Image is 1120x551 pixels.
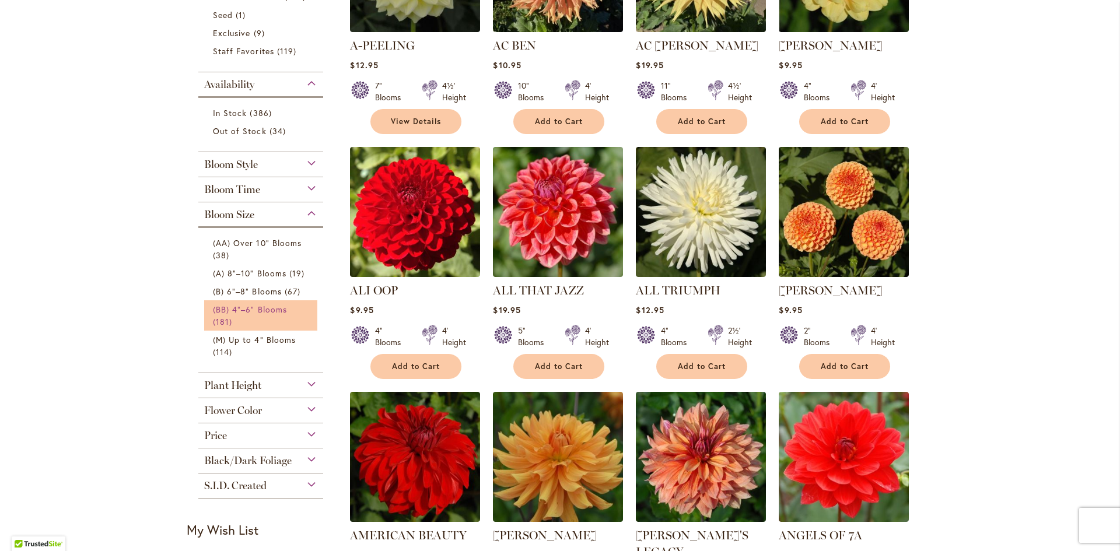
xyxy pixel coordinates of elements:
[204,404,262,417] span: Flower Color
[213,286,282,297] span: (B) 6"–8" Blooms
[728,325,752,348] div: 2½' Height
[213,267,311,279] a: (A) 8"–10" Blooms 19
[392,362,440,371] span: Add to Cart
[375,325,408,348] div: 4" Blooms
[493,268,623,279] a: ALL THAT JAZZ
[585,80,609,103] div: 4' Height
[213,9,311,21] a: Seed
[779,528,862,542] a: ANGELS OF 7A
[213,45,274,57] span: Staff Favorites
[493,147,623,277] img: ALL THAT JAZZ
[535,117,583,127] span: Add to Cart
[213,334,296,345] span: (M) Up to 4" Blooms
[513,109,604,134] button: Add to Cart
[350,147,480,277] img: ALI OOP
[213,315,235,328] span: 181
[213,268,286,279] span: (A) 8"–10" Blooms
[289,267,307,279] span: 19
[204,208,254,221] span: Bloom Size
[779,38,883,52] a: [PERSON_NAME]
[213,303,311,328] a: (BB) 4"–6" Blooms 181
[350,23,480,34] a: A-Peeling
[821,362,869,371] span: Add to Cart
[779,513,909,524] a: ANGELS OF 7A
[9,510,41,542] iframe: Launch Accessibility Center
[375,80,408,103] div: 7" Blooms
[779,147,909,277] img: AMBER QUEEN
[350,283,398,297] a: ALI OOP
[250,107,274,119] span: 386
[213,9,233,20] span: Seed
[636,283,720,297] a: ALL TRIUMPH
[213,27,250,38] span: Exclusive
[213,304,287,315] span: (BB) 4"–6" Blooms
[871,80,895,103] div: 4' Height
[213,107,247,118] span: In Stock
[636,23,766,34] a: AC Jeri
[799,354,890,379] button: Add to Cart
[204,379,261,392] span: Plant Height
[636,38,758,52] a: AC [PERSON_NAME]
[493,513,623,524] a: ANDREW CHARLES
[213,237,302,248] span: (AA) Over 10" Blooms
[728,80,752,103] div: 4½' Height
[493,38,536,52] a: AC BEN
[442,80,466,103] div: 4½' Height
[804,80,836,103] div: 4" Blooms
[370,109,461,134] a: View Details
[535,362,583,371] span: Add to Cart
[213,125,267,136] span: Out of Stock
[213,45,311,57] a: Staff Favorites
[493,59,521,71] span: $10.95
[585,325,609,348] div: 4' Height
[285,285,303,297] span: 67
[350,59,378,71] span: $12.95
[350,268,480,279] a: ALI OOP
[779,283,883,297] a: [PERSON_NAME]
[513,354,604,379] button: Add to Cart
[636,59,663,71] span: $19.95
[254,27,268,39] span: 9
[656,109,747,134] button: Add to Cart
[636,304,664,315] span: $12.95
[821,117,869,127] span: Add to Cart
[350,38,415,52] a: A-PEELING
[204,454,292,467] span: Black/Dark Foliage
[350,392,480,522] img: AMERICAN BEAUTY
[678,117,726,127] span: Add to Cart
[661,80,694,103] div: 11" Blooms
[213,27,311,39] a: Exclusive
[656,354,747,379] button: Add to Cart
[442,325,466,348] div: 4' Height
[678,362,726,371] span: Add to Cart
[236,9,249,21] span: 1
[636,147,766,277] img: ALL TRIUMPH
[779,268,909,279] a: AMBER QUEEN
[779,304,802,315] span: $9.95
[213,285,311,297] a: (B) 6"–8" Blooms 67
[213,346,235,358] span: 114
[370,354,461,379] button: Add to Cart
[187,521,258,538] strong: My Wish List
[871,325,895,348] div: 4' Height
[636,268,766,279] a: ALL TRIUMPH
[391,117,441,127] span: View Details
[213,249,232,261] span: 38
[779,59,802,71] span: $9.95
[213,107,311,119] a: In Stock 386
[213,334,311,358] a: (M) Up to 4" Blooms 114
[518,325,551,348] div: 5" Blooms
[493,23,623,34] a: AC BEN
[204,78,254,91] span: Availability
[493,528,597,542] a: [PERSON_NAME]
[204,158,258,171] span: Bloom Style
[350,513,480,524] a: AMERICAN BEAUTY
[661,325,694,348] div: 4" Blooms
[213,237,311,261] a: (AA) Over 10" Blooms 38
[350,528,467,542] a: AMERICAN BEAUTY
[204,183,260,196] span: Bloom Time
[636,513,766,524] a: Andy's Legacy
[779,23,909,34] a: AHOY MATEY
[204,429,227,442] span: Price
[804,325,836,348] div: 2" Blooms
